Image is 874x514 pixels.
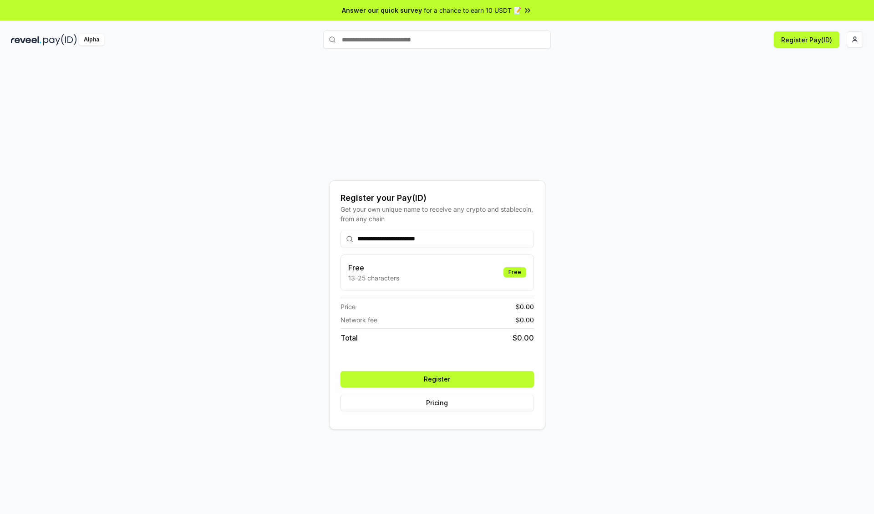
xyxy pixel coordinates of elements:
[513,332,534,343] span: $ 0.00
[424,5,521,15] span: for a chance to earn 10 USDT 📝
[11,34,41,46] img: reveel_dark
[503,267,526,277] div: Free
[516,302,534,311] span: $ 0.00
[340,395,534,411] button: Pricing
[79,34,104,46] div: Alpha
[340,204,534,224] div: Get your own unique name to receive any crypto and stablecoin, from any chain
[340,302,356,311] span: Price
[348,273,399,283] p: 13-25 characters
[774,31,839,48] button: Register Pay(ID)
[43,34,77,46] img: pay_id
[342,5,422,15] span: Answer our quick survey
[340,315,377,325] span: Network fee
[340,192,534,204] div: Register your Pay(ID)
[340,371,534,387] button: Register
[340,332,358,343] span: Total
[516,315,534,325] span: $ 0.00
[348,262,399,273] h3: Free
